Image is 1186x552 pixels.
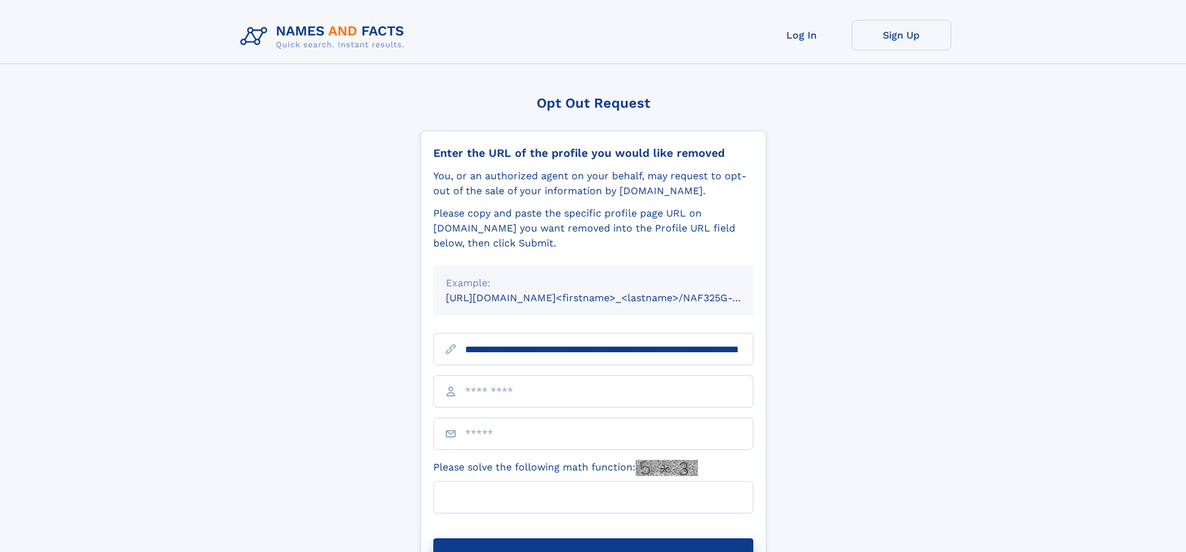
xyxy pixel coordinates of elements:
[420,95,766,111] div: Opt Out Request
[446,292,777,304] small: [URL][DOMAIN_NAME]<firstname>_<lastname>/NAF325G-xxxxxxxx
[235,20,415,54] img: Logo Names and Facts
[433,460,698,476] label: Please solve the following math function:
[852,20,951,50] a: Sign Up
[446,276,741,291] div: Example:
[433,146,753,160] div: Enter the URL of the profile you would like removed
[752,20,852,50] a: Log In
[433,169,753,199] div: You, or an authorized agent on your behalf, may request to opt-out of the sale of your informatio...
[433,206,753,251] div: Please copy and paste the specific profile page URL on [DOMAIN_NAME] you want removed into the Pr...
